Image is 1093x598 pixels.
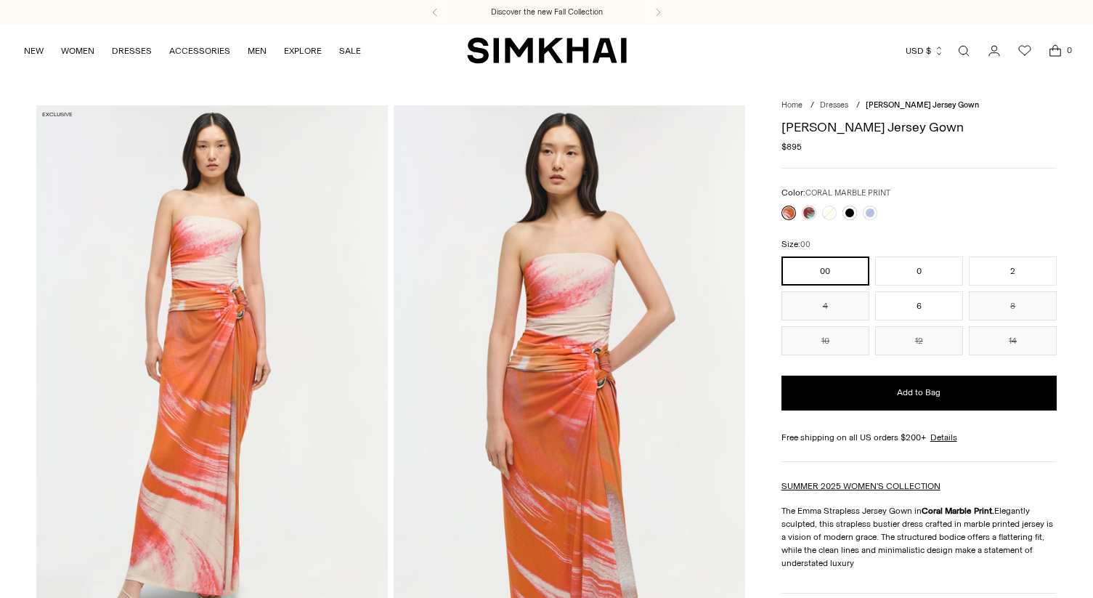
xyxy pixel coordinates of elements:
button: 4 [781,291,869,320]
span: [PERSON_NAME] Jersey Gown [866,100,979,110]
a: ACCESSORIES [169,35,230,67]
button: 10 [781,326,869,355]
button: 0 [875,256,963,286]
div: / [810,100,814,112]
a: DRESSES [112,35,152,67]
button: 2 [969,256,1057,286]
a: Dresses [820,100,848,110]
label: Size: [781,238,810,251]
span: Add to Bag [897,387,940,399]
a: Discover the new Fall Collection [491,7,603,18]
a: SIMKHAI [467,36,627,65]
a: Home [781,100,803,110]
span: 0 [1062,44,1076,57]
a: Wishlist [1010,36,1039,65]
a: SALE [339,35,361,67]
p: The Emma Strapless Jersey Gown in Elegantly sculpted, this strapless bustier dress crafted in mar... [781,504,1057,570]
span: $895 [781,140,802,153]
a: NEW [24,35,44,67]
a: Go to the account page [980,36,1009,65]
nav: breadcrumbs [781,100,1057,112]
a: Open cart modal [1041,36,1070,65]
button: 8 [969,291,1057,320]
h1: [PERSON_NAME] Jersey Gown [781,121,1057,134]
span: CORAL MARBLE PRINT [805,188,890,198]
button: 6 [875,291,963,320]
a: EXPLORE [284,35,322,67]
a: Open search modal [949,36,978,65]
button: 12 [875,326,963,355]
a: SUMMER 2025 WOMEN'S COLLECTION [781,481,940,491]
button: 00 [781,256,869,286]
button: Add to Bag [781,376,1057,411]
strong: Coral Marble Print. [922,506,994,516]
a: Details [930,431,957,444]
label: Color: [781,186,890,200]
div: Free shipping on all US orders $200+ [781,431,1057,444]
div: / [856,100,860,112]
span: 00 [800,240,810,249]
a: WOMEN [61,35,94,67]
button: USD $ [906,35,944,67]
a: MEN [248,35,267,67]
button: 14 [969,326,1057,355]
